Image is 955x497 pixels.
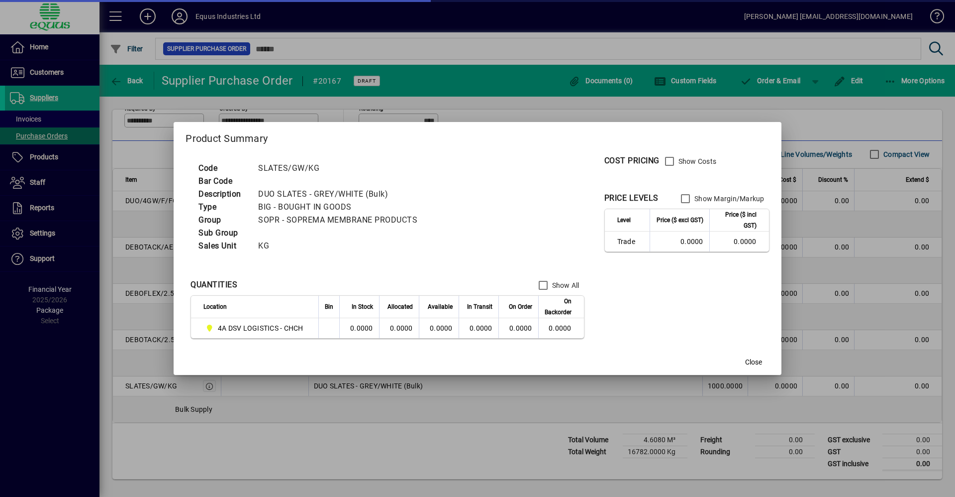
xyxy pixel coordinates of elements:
[676,156,717,166] label: Show Costs
[253,214,429,227] td: SOPR - SOPREMA MEMBRANE PRODUCTS
[174,122,781,151] h2: Product Summary
[738,353,769,371] button: Close
[253,201,429,214] td: BIG - BOUGHT IN GOODS
[550,280,579,290] label: Show All
[617,215,631,226] span: Level
[745,357,762,368] span: Close
[428,301,453,312] span: Available
[253,162,429,175] td: SLATES/GW/KG
[604,192,659,204] div: PRICE LEVELS
[193,227,253,240] td: Sub Group
[253,240,429,252] td: KG
[203,322,307,334] span: 4A DSV LOGISTICS - CHCH
[379,318,419,338] td: 0.0000
[545,296,572,318] span: On Backorder
[716,209,757,231] span: Price ($ incl GST)
[657,215,703,226] span: Price ($ excl GST)
[339,318,379,338] td: 0.0000
[193,240,253,252] td: Sales Unit
[253,188,429,201] td: DUO SLATES - GREY/WHITE (Bulk)
[692,194,764,204] label: Show Margin/Markup
[191,279,237,291] div: QUANTITIES
[218,323,303,333] span: 4A DSV LOGISTICS - CHCH
[467,301,492,312] span: In Transit
[617,237,644,247] span: Trade
[193,175,253,188] td: Bar Code
[509,301,532,312] span: On Order
[509,324,532,332] span: 0.0000
[203,301,227,312] span: Location
[470,324,492,332] span: 0.0000
[325,301,333,312] span: Bin
[650,232,709,251] td: 0.0000
[193,201,253,214] td: Type
[193,162,253,175] td: Code
[193,214,253,227] td: Group
[193,188,253,201] td: Description
[352,301,373,312] span: In Stock
[604,155,660,167] div: COST PRICING
[419,318,459,338] td: 0.0000
[709,232,769,251] td: 0.0000
[538,318,584,338] td: 0.0000
[387,301,413,312] span: Allocated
